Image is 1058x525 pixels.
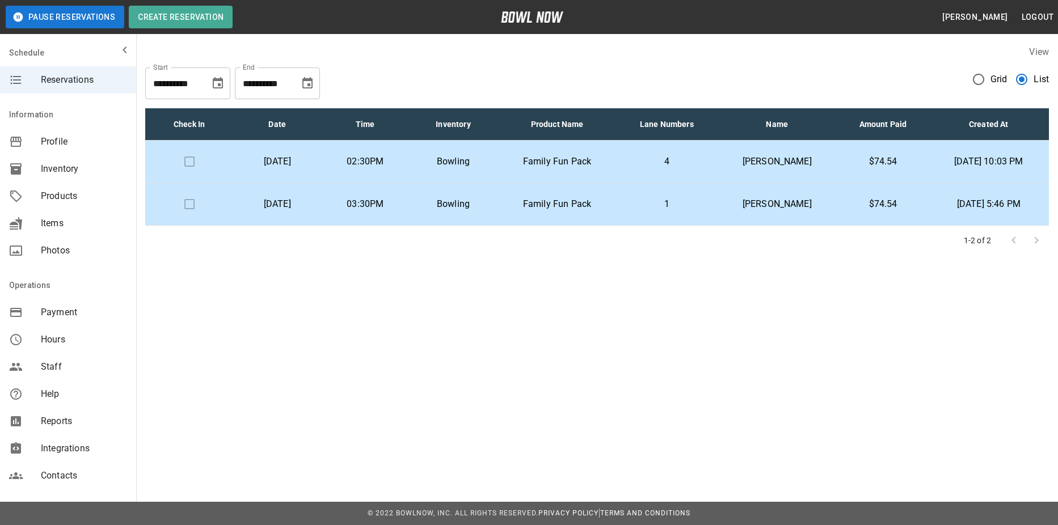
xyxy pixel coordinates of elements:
[846,155,919,168] p: $74.54
[129,6,233,28] button: Create Reservation
[41,414,127,428] span: Reports
[41,333,127,346] span: Hours
[41,135,127,149] span: Profile
[846,197,919,211] p: $74.54
[41,387,127,401] span: Help
[726,155,828,168] p: [PERSON_NAME]
[233,108,321,141] th: Date
[330,197,400,211] p: 03:30PM
[716,108,837,141] th: Name
[418,155,488,168] p: Bowling
[409,108,497,141] th: Inventory
[206,72,229,95] button: Choose date, selected date is Sep 11, 2025
[938,155,1040,168] p: [DATE] 10:03 PM
[498,108,617,141] th: Product Name
[41,73,127,87] span: Reservations
[296,72,319,95] button: Choose date, selected date is Oct 11, 2025
[145,108,233,141] th: Check In
[626,155,707,168] p: 4
[726,197,828,211] p: [PERSON_NAME]
[964,235,991,246] p: 1-2 of 2
[41,244,127,257] span: Photos
[418,197,488,211] p: Bowling
[242,155,312,168] p: [DATE]
[368,509,538,517] span: © 2022 BowlNow, Inc. All Rights Reserved.
[41,469,127,482] span: Contacts
[501,11,563,23] img: logo
[1034,73,1049,86] span: List
[41,162,127,176] span: Inventory
[321,108,409,141] th: Time
[617,108,716,141] th: Lane Numbers
[41,360,127,374] span: Staff
[6,6,124,28] button: Pause Reservations
[242,197,312,211] p: [DATE]
[837,108,928,141] th: Amount Paid
[330,155,400,168] p: 02:30PM
[41,189,127,203] span: Products
[938,7,1012,28] button: [PERSON_NAME]
[41,442,127,455] span: Integrations
[41,306,127,319] span: Payment
[1029,46,1049,57] label: View
[507,197,608,211] p: Family Fun Pack
[929,108,1049,141] th: Created At
[538,509,598,517] a: Privacy Policy
[600,509,690,517] a: Terms and Conditions
[507,155,608,168] p: Family Fun Pack
[1017,7,1058,28] button: Logout
[990,73,1008,86] span: Grid
[626,197,707,211] p: 1
[938,197,1040,211] p: [DATE] 5:46 PM
[41,217,127,230] span: Items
